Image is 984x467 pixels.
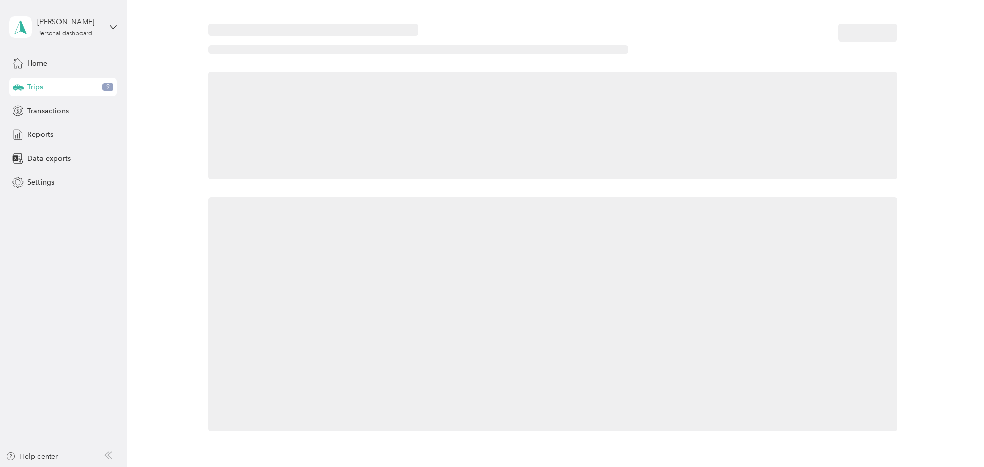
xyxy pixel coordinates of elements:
div: Personal dashboard [37,31,92,37]
span: 9 [102,83,113,92]
iframe: Everlance-gr Chat Button Frame [927,410,984,467]
button: Help center [6,451,58,462]
div: [PERSON_NAME] [37,16,101,27]
span: Reports [27,129,53,140]
span: Data exports [27,153,71,164]
span: Transactions [27,106,69,116]
span: Trips [27,82,43,92]
span: Settings [27,177,54,188]
span: Home [27,58,47,69]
